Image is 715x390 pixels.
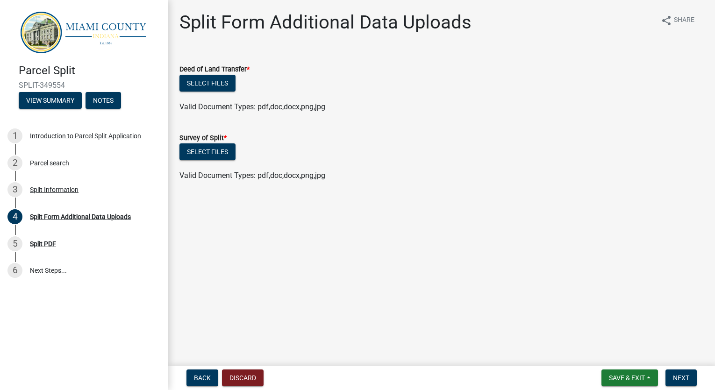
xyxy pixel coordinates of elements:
button: Back [186,369,218,386]
div: 1 [7,128,22,143]
button: Select files [179,75,236,92]
span: Valid Document Types: pdf,doc,docx,png,jpg [179,171,325,180]
button: Next [665,369,697,386]
div: 3 [7,182,22,197]
img: Miami County, Indiana [19,10,153,54]
label: Survey of Split [179,135,227,142]
div: Introduction to Parcel Split Application [30,133,141,139]
div: 5 [7,236,22,251]
span: SPLIT-349554 [19,81,150,90]
div: Split Form Additional Data Uploads [30,213,131,220]
span: Next [673,374,689,382]
div: 6 [7,263,22,278]
span: Back [194,374,211,382]
span: Valid Document Types: pdf,doc,docx,png,jpg [179,102,325,111]
h4: Parcel Split [19,64,161,78]
button: View Summary [19,92,82,109]
button: Save & Exit [601,369,658,386]
span: Share [674,15,694,26]
div: 4 [7,209,22,224]
label: Deed of Land Transfer [179,66,250,73]
wm-modal-confirm: Summary [19,98,82,105]
button: Select files [179,143,236,160]
div: Split PDF [30,241,56,247]
div: Parcel search [30,160,69,166]
button: shareShare [653,11,702,29]
button: Discard [222,369,264,386]
wm-modal-confirm: Notes [86,98,121,105]
div: Split Information [30,186,79,193]
h1: Split Form Additional Data Uploads [179,11,472,34]
i: share [661,15,672,26]
div: 2 [7,156,22,170]
button: Notes [86,92,121,109]
span: Save & Exit [609,374,645,382]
